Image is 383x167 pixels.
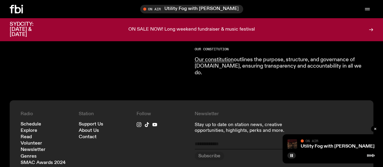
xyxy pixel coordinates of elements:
[128,27,255,32] p: ON SALE NOW! Long weekend fundraiser & music festival
[21,122,41,127] a: Schedule
[195,48,369,51] h2: Our Constitution
[21,135,32,139] a: Read
[21,148,45,152] a: Newsletter
[137,111,189,117] h4: Follow
[305,139,318,143] span: On Air
[79,111,131,117] h4: Station
[195,152,224,160] button: Subscribe
[140,5,243,13] button: On AirUtility Fog with [PERSON_NAME]
[21,129,37,133] a: Explore
[21,161,66,165] a: SMAC Awards 2024
[79,135,97,139] a: Contact
[195,57,369,76] p: outlines the purpose, structure, and governance of [DOMAIN_NAME], ensuring transparency and accou...
[195,57,234,62] a: Our constitution
[195,111,305,117] h4: Newsletter
[79,122,103,127] a: Support Us
[21,141,42,146] a: Volunteer
[21,154,37,159] a: Genres
[195,122,305,134] p: Stay up to date on station news, creative opportunities, highlights, perks and more.
[79,129,99,133] a: About Us
[301,144,375,149] a: Utility Fog with [PERSON_NAME]
[21,111,73,117] h4: Radio
[287,139,297,149] img: Cover to (SAFETY HAZARD) مخاطر السلامة by electroneya, MARTINA and TNSXORDS
[10,22,48,37] h3: SYDCITY: [DATE] & [DATE]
